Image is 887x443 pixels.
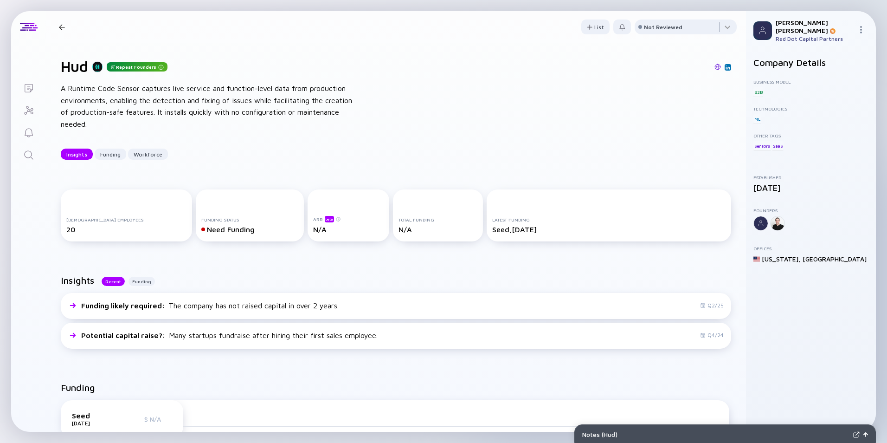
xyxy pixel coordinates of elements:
img: Hud Linkedin Page [726,65,730,70]
div: Q4/24 [700,332,724,339]
div: Seed [72,411,118,420]
h2: Company Details [753,57,868,68]
div: Not Reviewed [644,24,682,31]
div: N/A [313,225,384,234]
div: Funding Status [201,217,298,222]
h2: Insights [61,275,94,286]
div: [PERSON_NAME] [PERSON_NAME] [776,19,854,34]
h2: Funding [61,382,95,393]
div: A Runtime Code Sensor captures live service and function-level data from production environments,... [61,83,358,130]
div: [US_STATE] , [762,255,801,263]
a: Reminders [11,121,46,143]
img: Menu [857,26,865,33]
div: [DEMOGRAPHIC_DATA] Employees [66,217,186,222]
button: Recent [102,277,125,286]
button: Workforce [128,149,168,160]
div: The company has not raised capital in over 2 years. [81,301,339,310]
div: Funding [95,147,126,162]
div: beta [325,216,334,222]
div: Insights [61,147,93,162]
div: Notes ( Hud ) [582,430,849,438]
div: Business Model [753,79,868,85]
div: [GEOGRAPHIC_DATA] [803,255,867,263]
div: Workforce [128,147,168,162]
button: List [581,20,610,34]
div: ML [753,114,761,124]
button: Funding [129,277,155,286]
img: Hud Website [714,64,721,70]
div: Established [753,175,868,180]
div: Repeat Founders [107,62,167,72]
img: United States Flag [753,256,760,262]
img: Open Notes [863,432,868,437]
a: Lists [11,76,46,98]
img: Expand Notes [853,431,860,438]
div: Many startups fundraise after hiring their first sales employee. [81,331,378,339]
div: Seed, [DATE] [492,225,726,234]
div: Sensors [753,141,771,150]
div: [DATE] [753,183,868,193]
button: Insights [61,149,93,160]
div: Need Funding [201,225,298,234]
div: ARR [313,215,384,222]
span: Funding likely required : [81,301,167,310]
button: Funding [95,149,126,160]
a: Search [11,143,46,165]
div: Latest Funding [492,217,726,222]
div: Q2/25 [700,302,724,309]
div: $ N/A [144,415,172,423]
div: B2B [753,87,763,97]
div: Offices [753,246,868,251]
h1: Hud [61,58,88,75]
div: SaaS [772,141,784,150]
div: Other Tags [753,133,868,138]
div: Technologies [753,106,868,111]
a: Investor Map [11,98,46,121]
img: Profile Picture [753,21,772,40]
div: Founders [753,208,868,213]
div: [DATE] [72,420,118,427]
div: List [581,20,610,34]
span: Potential capital raise? : [81,331,167,339]
div: 20 [66,225,186,234]
div: N/A [399,225,477,234]
div: Total Funding [399,217,477,222]
div: Red Dot Capital Partners [776,35,854,42]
